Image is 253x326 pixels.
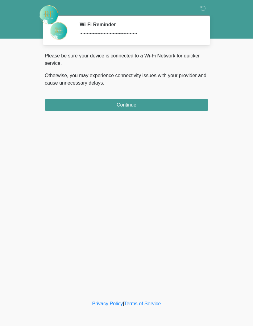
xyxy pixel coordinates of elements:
[39,5,59,25] img: Rehydrate Aesthetics & Wellness Logo
[103,80,104,86] span: .
[45,72,208,87] p: Otherwise, you may experience connectivity issues with your provider and cause unnecessary delays
[80,30,199,37] div: ~~~~~~~~~~~~~~~~~~~~
[45,52,208,67] p: Please be sure your device is connected to a Wi-Fi Network for quicker service.
[123,301,124,306] a: |
[92,301,123,306] a: Privacy Policy
[124,301,161,306] a: Terms of Service
[45,99,208,111] button: Continue
[49,22,68,40] img: Agent Avatar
